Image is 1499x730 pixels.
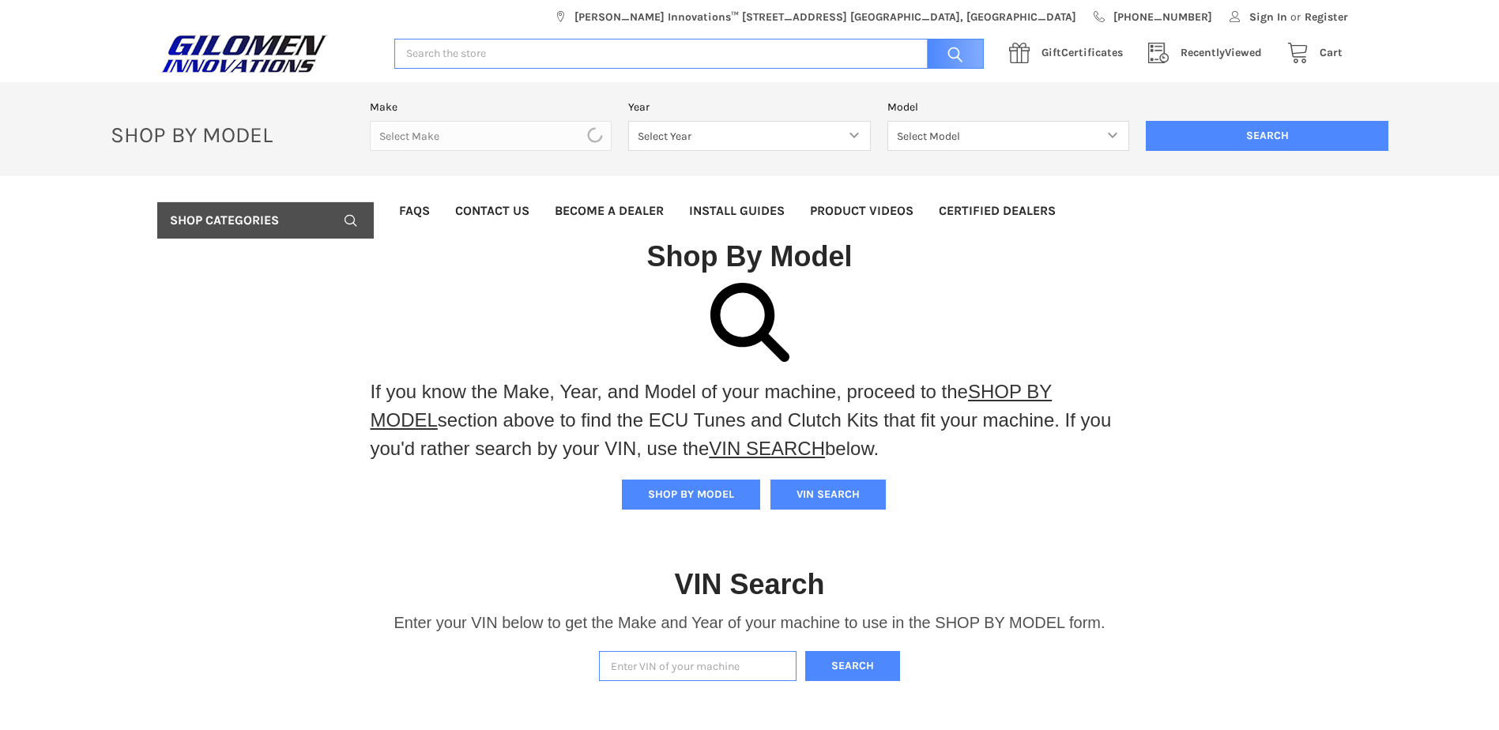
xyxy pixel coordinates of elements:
[394,611,1105,634] p: Enter your VIN below to get the Make and Year of your machine to use in the SHOP BY MODEL form.
[599,651,797,682] input: Enter VIN of your machine
[797,193,926,229] a: Product Videos
[887,99,1130,115] label: Model
[1181,46,1225,59] span: Recently
[157,239,1343,274] h1: Shop By Model
[1249,9,1287,25] span: Sign In
[386,193,443,229] a: FAQs
[770,480,886,510] button: VIN SEARCH
[157,34,378,73] a: GILOMEN INNOVATIONS
[926,193,1068,229] a: Certified Dealers
[157,202,374,239] a: Shop Categories
[1146,121,1388,151] input: Search
[443,193,542,229] a: Contact Us
[371,381,1053,431] a: SHOP BY MODEL
[1113,9,1212,25] span: [PHONE_NUMBER]
[157,34,331,73] img: GILOMEN INNOVATIONS
[370,99,612,115] label: Make
[628,99,871,115] label: Year
[371,378,1129,463] p: If you know the Make, Year, and Model of your machine, proceed to the section above to find the E...
[919,39,984,70] input: Search
[805,651,900,682] button: Search
[1320,46,1343,59] span: Cart
[542,193,676,229] a: Become a Dealer
[676,193,797,229] a: Install Guides
[103,121,362,149] p: SHOP BY MODEL
[574,9,1076,25] span: [PERSON_NAME] Innovations™ [STREET_ADDRESS] [GEOGRAPHIC_DATA], [GEOGRAPHIC_DATA]
[622,480,760,510] button: SHOP BY MODEL
[1041,46,1123,59] span: Certificates
[394,39,984,70] input: Search the store
[1181,46,1262,59] span: Viewed
[709,438,825,459] a: VIN SEARCH
[1279,43,1343,63] a: Cart
[1139,43,1279,63] a: RecentlyViewed
[1000,43,1139,63] a: GiftCertificates
[1041,46,1061,59] span: Gift
[674,566,824,602] h1: VIN Search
